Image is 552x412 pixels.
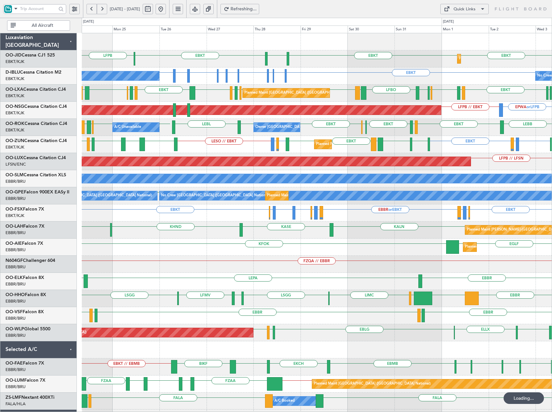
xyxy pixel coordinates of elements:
[5,230,26,236] a: EBBR/BRU
[5,196,26,201] a: EBBR/BRU
[489,26,536,33] div: Tue 2
[5,224,23,229] span: OO-LAH
[5,207,44,211] a: OO-FSXFalcon 7X
[5,161,26,167] a: LFSN/ENC
[274,396,295,406] div: A/C Booked
[394,26,442,33] div: Sun 31
[5,121,25,126] span: OO-ROK
[301,26,348,33] div: Fri 29
[110,6,140,12] span: [DATE] - [DATE]
[5,179,26,184] a: EBBR/BRU
[83,19,94,25] div: [DATE]
[5,139,24,143] span: OO-ZUN
[5,139,67,143] a: OO-ZUNCessna Citation CJ4
[5,173,24,177] span: OO-SLM
[5,59,24,65] a: EBKT/KJK
[5,384,26,390] a: EBBR/BRU
[207,26,254,33] div: Wed 27
[20,4,56,14] input: Trip Account
[112,26,159,33] div: Mon 25
[44,191,152,201] div: No Crew [GEOGRAPHIC_DATA] ([GEOGRAPHIC_DATA] National)
[5,104,67,109] a: OO-NSGCessna Citation CJ4
[5,315,26,321] a: EBBR/BRU
[5,241,22,246] span: OO-AIE
[454,6,475,13] div: Quick Links
[5,87,23,92] span: OO-LXA
[5,258,55,263] a: N604GFChallenger 604
[220,4,259,14] button: Refreshing...
[5,293,46,297] a: OO-HHOFalcon 8X
[459,54,534,64] div: Planned Maint Kortrijk-[GEOGRAPHIC_DATA]
[5,378,46,383] a: OO-LUMFalcon 7X
[5,70,20,75] span: D-IBLU
[114,122,141,132] div: A/C Unavailable
[442,26,489,33] div: Mon 1
[5,264,26,270] a: EBBR/BRU
[17,23,68,28] span: All Aircraft
[5,87,66,92] a: OO-LXACessna Citation CJ4
[5,213,24,219] a: EBKT/KJK
[5,293,25,297] span: OO-HHO
[5,173,66,177] a: OO-SLMCessna Citation XLS
[5,378,24,383] span: OO-LUM
[5,190,69,194] a: OO-GPEFalcon 900EX EASy II
[5,310,23,314] span: OO-VSF
[5,367,26,373] a: EBBR/BRU
[5,53,55,57] a: OO-JIDCessna CJ1 525
[5,76,24,82] a: EBKT/KJK
[5,104,24,109] span: OO-NSG
[5,156,66,160] a: OO-LUXCessna Citation CJ4
[5,247,26,253] a: EBBR/BRU
[5,275,23,280] span: OO-ELK
[314,379,431,389] div: Planned Maint [GEOGRAPHIC_DATA] ([GEOGRAPHIC_DATA] National)
[5,327,24,331] span: OO-WLP
[5,361,23,366] span: OO-FAE
[244,88,361,98] div: Planned Maint [GEOGRAPHIC_DATA] ([GEOGRAPHIC_DATA] National)
[5,395,55,400] a: ZS-LMFNextant 400XTi
[504,392,544,404] div: Loading...
[5,361,44,366] a: OO-FAEFalcon 7X
[443,19,454,25] div: [DATE]
[5,298,26,304] a: EBBR/BRU
[161,191,269,201] div: No Crew [GEOGRAPHIC_DATA] ([GEOGRAPHIC_DATA] National)
[5,110,24,116] a: EBKT/KJK
[5,156,23,160] span: OO-LUX
[316,139,391,149] div: Planned Maint Kortrijk-[GEOGRAPHIC_DATA]
[5,127,24,133] a: EBKT/KJK
[348,26,395,33] div: Sat 30
[5,53,22,57] span: OO-JID
[7,20,70,31] button: All Aircraft
[5,144,24,150] a: EBKT/KJK
[5,224,45,229] a: OO-LAHFalcon 7X
[159,26,207,33] div: Tue 26
[5,327,50,331] a: OO-WLPGlobal 5500
[5,70,61,75] a: D-IBLUCessna Citation M2
[5,275,44,280] a: OO-ELKFalcon 8X
[5,281,26,287] a: EBBR/BRU
[5,190,24,194] span: OO-GPE
[5,258,23,263] span: N604GF
[440,4,489,14] button: Quick Links
[5,310,44,314] a: OO-VSFFalcon 8X
[5,401,26,407] a: FALA/HLA
[5,395,21,400] span: ZS-LMF
[255,122,342,132] div: Owner [GEOGRAPHIC_DATA]-[GEOGRAPHIC_DATA]
[253,26,301,33] div: Thu 28
[5,333,26,338] a: EBBR/BRU
[5,241,43,246] a: OO-AIEFalcon 7X
[267,191,384,201] div: Planned Maint [GEOGRAPHIC_DATA] ([GEOGRAPHIC_DATA] National)
[5,207,23,211] span: OO-FSX
[5,121,67,126] a: OO-ROKCessna Citation CJ4
[230,7,257,11] span: Refreshing...
[5,93,24,99] a: EBKT/KJK
[66,26,113,33] div: Sun 24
